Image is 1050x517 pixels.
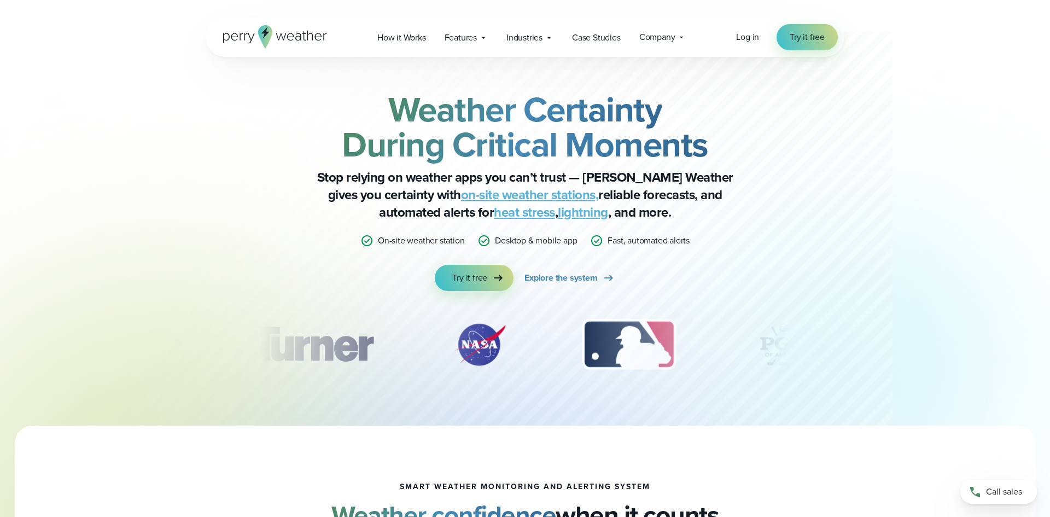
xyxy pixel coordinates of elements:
[260,317,790,377] div: slideshow
[435,265,514,291] a: Try it free
[524,271,597,284] span: Explore the system
[342,84,708,170] strong: Weather Certainty During Critical Moments
[445,31,477,44] span: Features
[736,31,759,43] span: Log in
[452,271,487,284] span: Try it free
[378,234,464,247] p: On-site weather station
[506,31,542,44] span: Industries
[739,317,827,372] div: 4 of 12
[524,265,615,291] a: Explore the system
[986,485,1022,498] span: Call sales
[639,31,675,44] span: Company
[777,24,838,50] a: Try it free
[563,26,630,49] a: Case Studies
[608,234,690,247] p: Fast, automated alerts
[306,169,744,221] p: Stop relying on weather apps you can’t trust — [PERSON_NAME] Weather gives you certainty with rel...
[377,31,426,44] span: How it Works
[739,317,827,372] img: PGA.svg
[400,483,650,491] h1: smart weather monitoring and alerting system
[558,202,608,222] a: lightning
[736,31,759,44] a: Log in
[234,317,389,372] div: 1 of 12
[571,317,686,372] img: MLB.svg
[960,480,1037,504] a: Call sales
[442,317,518,372] div: 2 of 12
[571,317,686,372] div: 3 of 12
[494,202,555,222] a: heat stress
[442,317,518,372] img: NASA.svg
[368,26,435,49] a: How it Works
[790,31,825,44] span: Try it free
[495,234,577,247] p: Desktop & mobile app
[234,317,389,372] img: Turner-Construction_1.svg
[461,185,599,205] a: on-site weather stations,
[572,31,621,44] span: Case Studies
